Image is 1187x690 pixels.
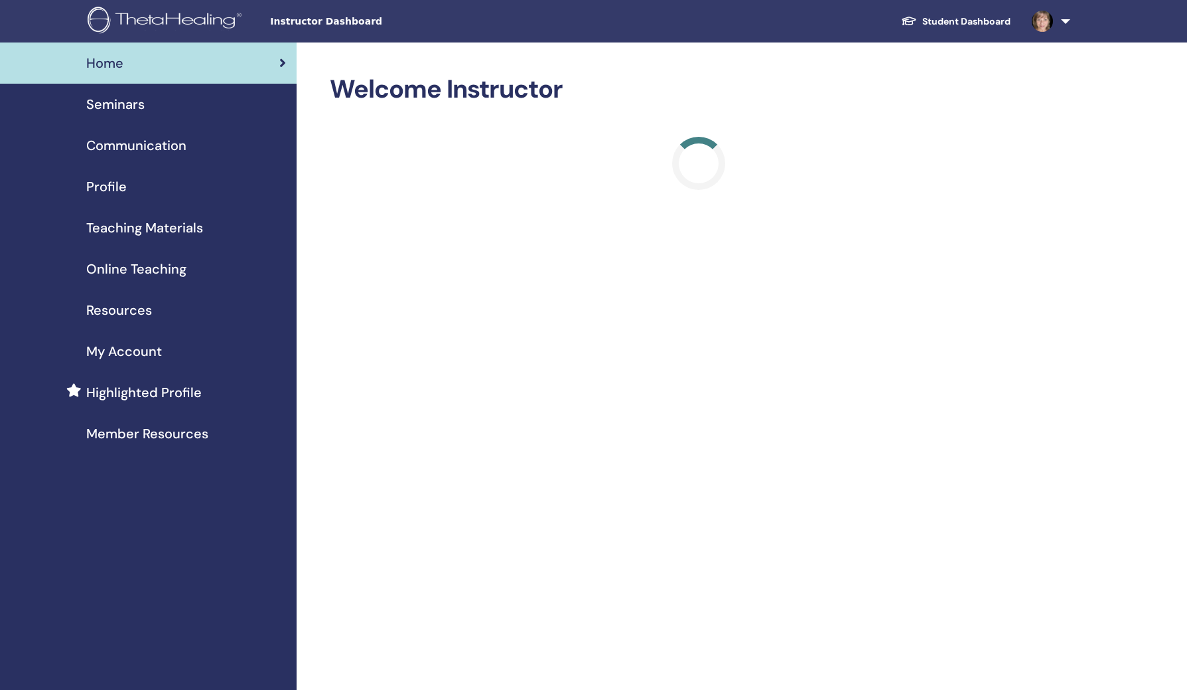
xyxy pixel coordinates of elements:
span: Teaching Materials [86,218,203,238]
span: Home [86,53,123,73]
span: Resources [86,300,152,320]
span: Highlighted Profile [86,383,202,402]
span: Member Resources [86,424,208,444]
span: My Account [86,341,162,361]
span: Seminars [86,94,145,114]
span: Instructor Dashboard [270,15,469,29]
span: Online Teaching [86,259,186,279]
a: Student Dashboard [890,9,1021,34]
img: logo.png [88,7,246,37]
span: Communication [86,135,186,155]
img: default.jpg [1032,11,1053,32]
img: graduation-cap-white.svg [901,15,917,27]
span: Profile [86,177,127,197]
h2: Welcome Instructor [330,74,1068,105]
